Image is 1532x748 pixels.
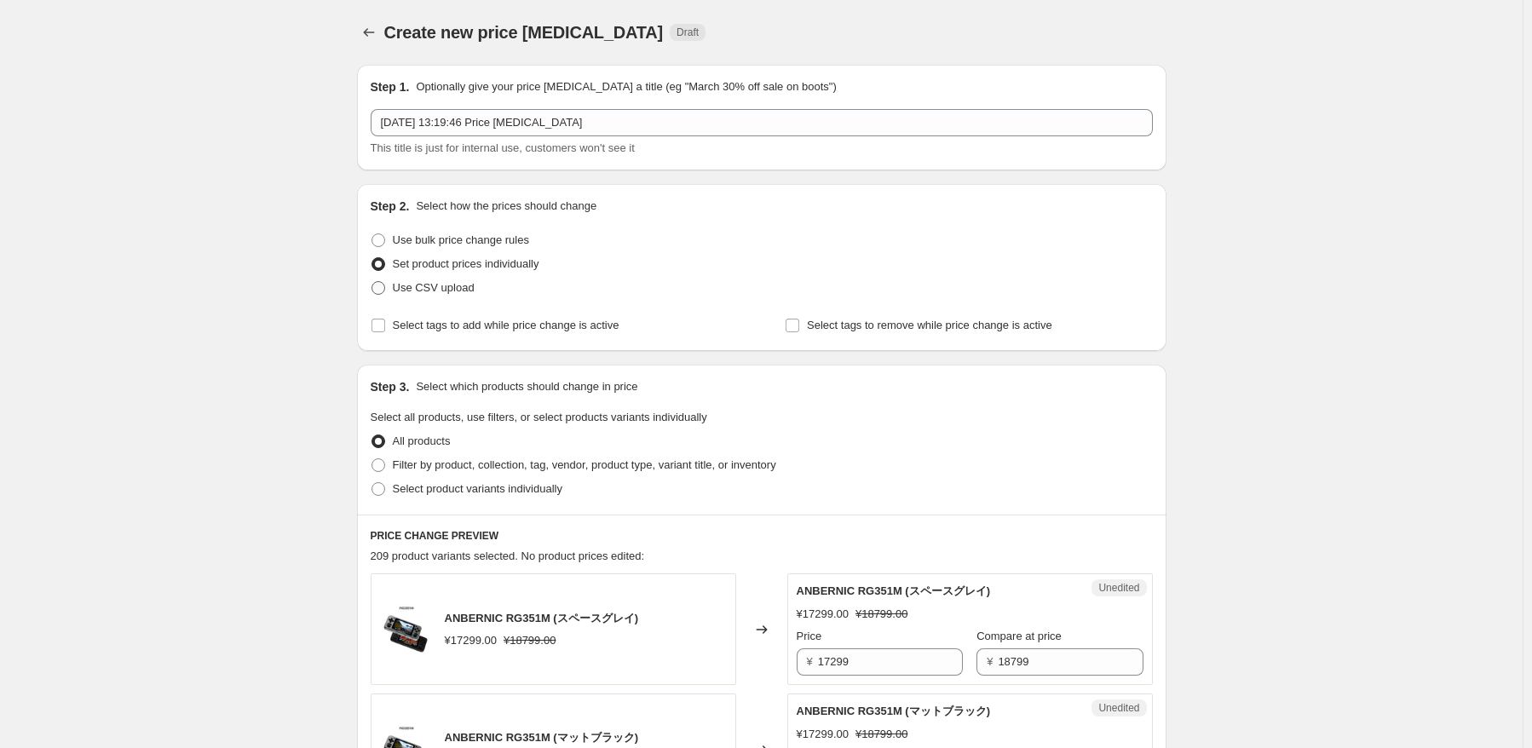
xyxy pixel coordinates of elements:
h2: Step 2. [371,198,410,215]
span: Price [797,630,822,642]
span: Select tags to add while price change is active [393,319,619,331]
span: Select tags to remove while price change is active [807,319,1052,331]
span: ¥ [807,655,813,668]
span: ANBERNIC RG351M (マットブラック) [797,705,991,717]
span: Set product prices individually [393,257,539,270]
span: Use bulk price change rules [393,233,529,246]
span: 209 product variants selected. No product prices edited: [371,549,645,562]
span: Unedited [1098,581,1139,595]
p: Select which products should change in price [416,378,637,395]
span: This title is just for internal use, customers won't see it [371,141,635,154]
p: Optionally give your price [MEDICAL_DATA] a title (eg "March 30% off sale on boots") [416,78,836,95]
h2: Step 1. [371,78,410,95]
span: Draft [677,26,699,39]
span: Unedited [1098,701,1139,715]
span: Compare at price [976,630,1062,642]
p: Select how the prices should change [416,198,596,215]
strike: ¥18799.00 [855,726,907,743]
span: Create new price [MEDICAL_DATA] [384,23,664,42]
img: e2211f4b5504c3149c80a6d555d93e11_80x.jpg [380,604,431,655]
span: Select product variants individually [393,482,562,495]
span: Use CSV upload [393,281,475,294]
strike: ¥18799.00 [504,632,556,649]
div: ¥17299.00 [797,606,849,623]
span: ANBERNIC RG351M (マットブラック) [445,731,639,744]
span: Filter by product, collection, tag, vendor, product type, variant title, or inventory [393,458,776,471]
span: All products [393,434,451,447]
span: Select all products, use filters, or select products variants individually [371,411,707,423]
span: ANBERNIC RG351M (スペースグレイ) [445,612,639,624]
h6: PRICE CHANGE PREVIEW [371,529,1153,543]
input: 30% off holiday sale [371,109,1153,136]
div: ¥17299.00 [445,632,497,649]
span: ANBERNIC RG351M (スペースグレイ) [797,584,991,597]
strike: ¥18799.00 [855,606,907,623]
span: ¥ [987,655,993,668]
h2: Step 3. [371,378,410,395]
div: ¥17299.00 [797,726,849,743]
button: Price change jobs [357,20,381,44]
